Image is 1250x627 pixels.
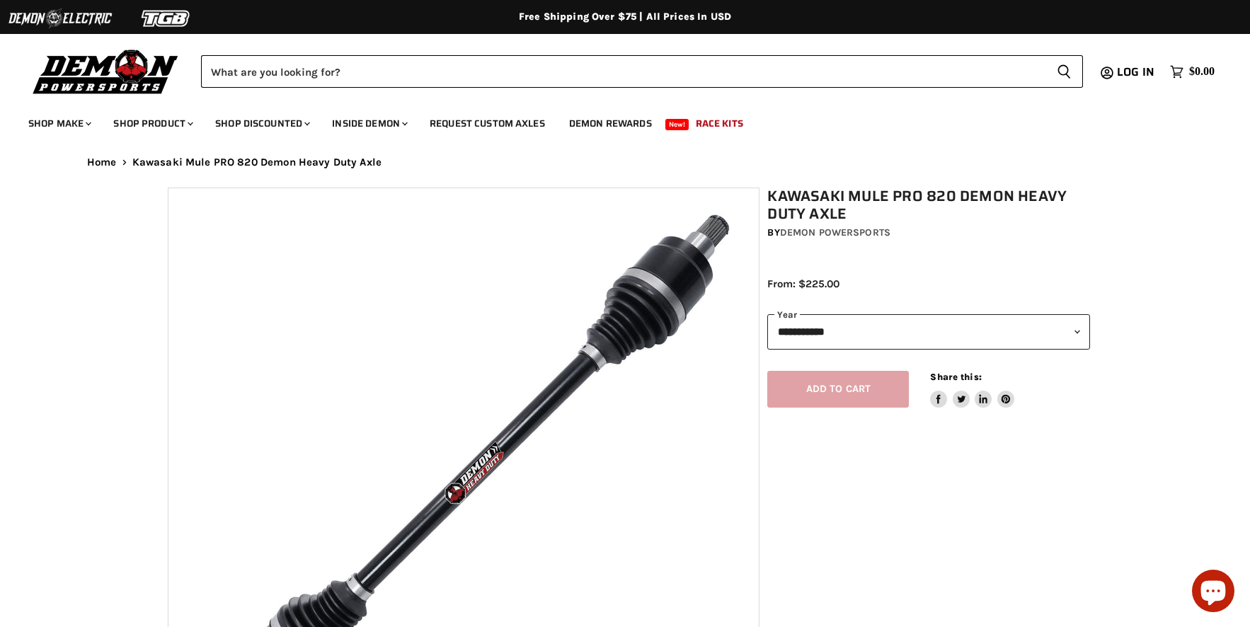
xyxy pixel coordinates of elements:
a: Inside Demon [321,109,416,138]
div: Free Shipping Over $75 | All Prices In USD [59,11,1191,23]
form: Product [201,55,1083,88]
ul: Main menu [18,103,1211,138]
span: From: $225.00 [767,277,839,290]
img: TGB Logo 2 [113,5,219,32]
inbox-online-store-chat: Shopify online store chat [1188,570,1239,616]
h1: Kawasaki Mule PRO 820 Demon Heavy Duty Axle [767,188,1090,223]
a: Log in [1111,66,1163,79]
a: Demon Powersports [780,226,890,238]
select: year [767,314,1090,349]
a: $0.00 [1163,62,1222,82]
a: Race Kits [685,109,754,138]
button: Search [1045,55,1083,88]
a: Home [87,156,117,168]
span: Kawasaki Mule PRO 820 Demon Heavy Duty Axle [132,156,382,168]
input: Search [201,55,1045,88]
aside: Share this: [930,371,1014,408]
span: New! [665,119,689,130]
span: $0.00 [1189,65,1215,79]
a: Demon Rewards [558,109,663,138]
span: Log in [1117,63,1154,81]
a: Shop Make [18,109,100,138]
div: by [767,225,1090,241]
a: Shop Discounted [205,109,319,138]
a: Request Custom Axles [419,109,556,138]
a: Shop Product [103,109,202,138]
span: Share this: [930,372,981,382]
nav: Breadcrumbs [59,156,1191,168]
img: Demon Powersports [28,46,183,96]
img: Demon Electric Logo 2 [7,5,113,32]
